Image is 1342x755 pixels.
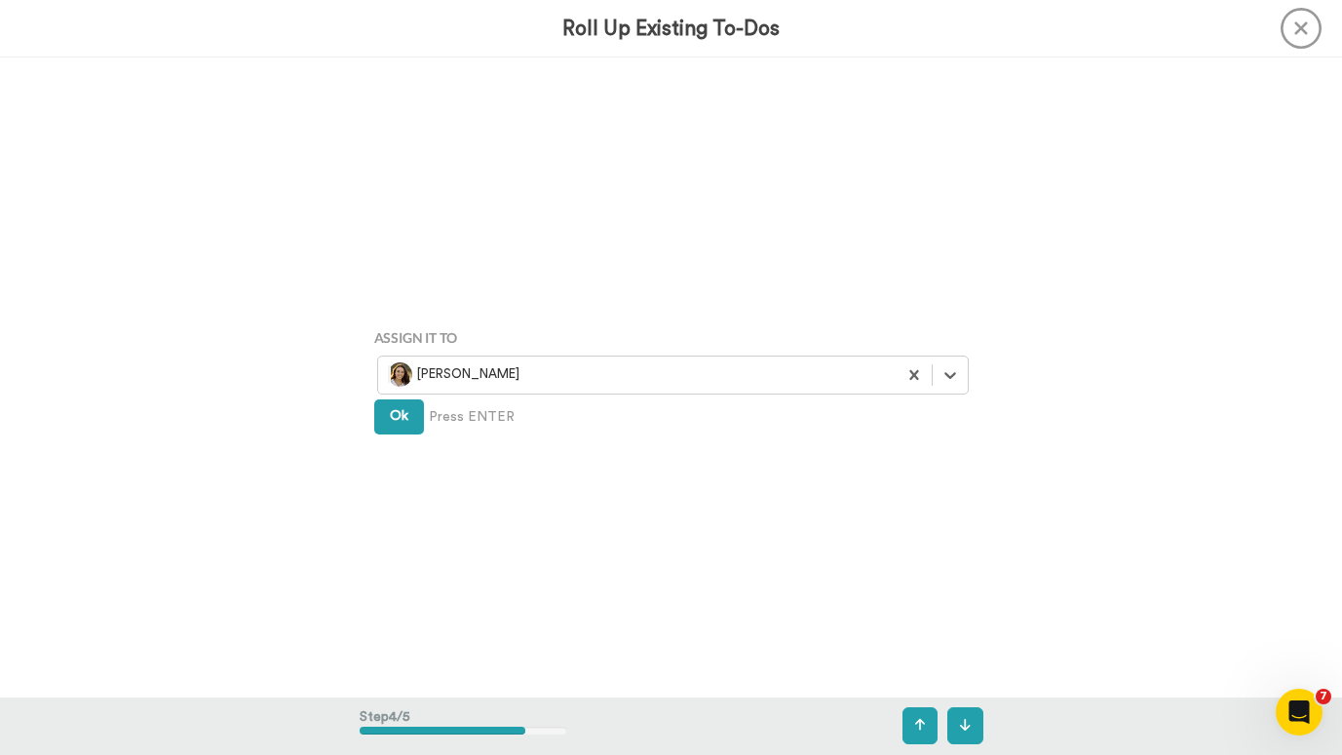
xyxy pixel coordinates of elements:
[360,698,567,754] div: Step 4 / 5
[374,330,969,345] h4: Assign It To
[1316,689,1331,704] span: 7
[429,407,515,427] span: Press ENTER
[1276,689,1323,736] iframe: Intercom live chat
[562,18,780,40] h3: Roll Up Existing To-Dos
[390,409,408,423] span: Ok
[388,362,887,387] div: [PERSON_NAME]
[374,399,424,434] button: Ok
[388,362,412,387] img: ACg8ocI-cJ18WBVyogodZF0A-RdGf3cf-h6XXtT6UNgdhxUoNLgmMA=s96-c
